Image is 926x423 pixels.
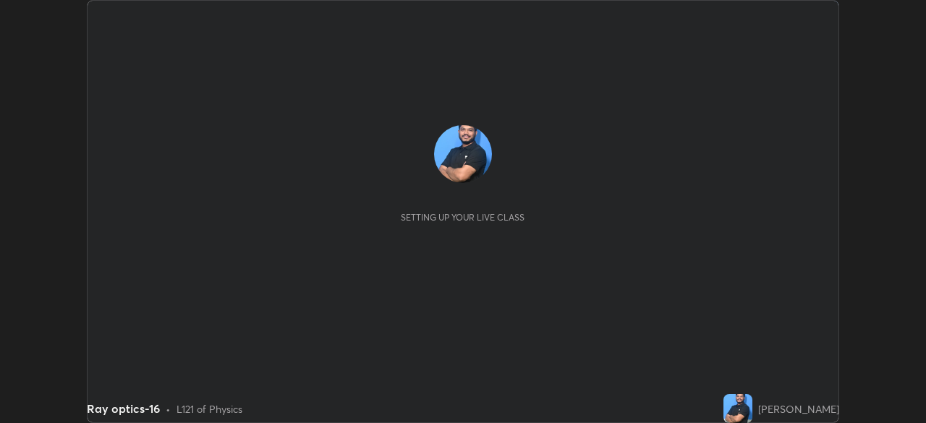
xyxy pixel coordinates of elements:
div: [PERSON_NAME] [758,401,839,416]
div: L121 of Physics [177,401,242,416]
div: • [166,401,171,416]
div: Ray optics-16 [87,400,160,417]
img: f2301bd397bc4cf78b0e65b0791dc59c.jpg [723,394,752,423]
img: f2301bd397bc4cf78b0e65b0791dc59c.jpg [434,125,492,183]
div: Setting up your live class [401,212,524,223]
